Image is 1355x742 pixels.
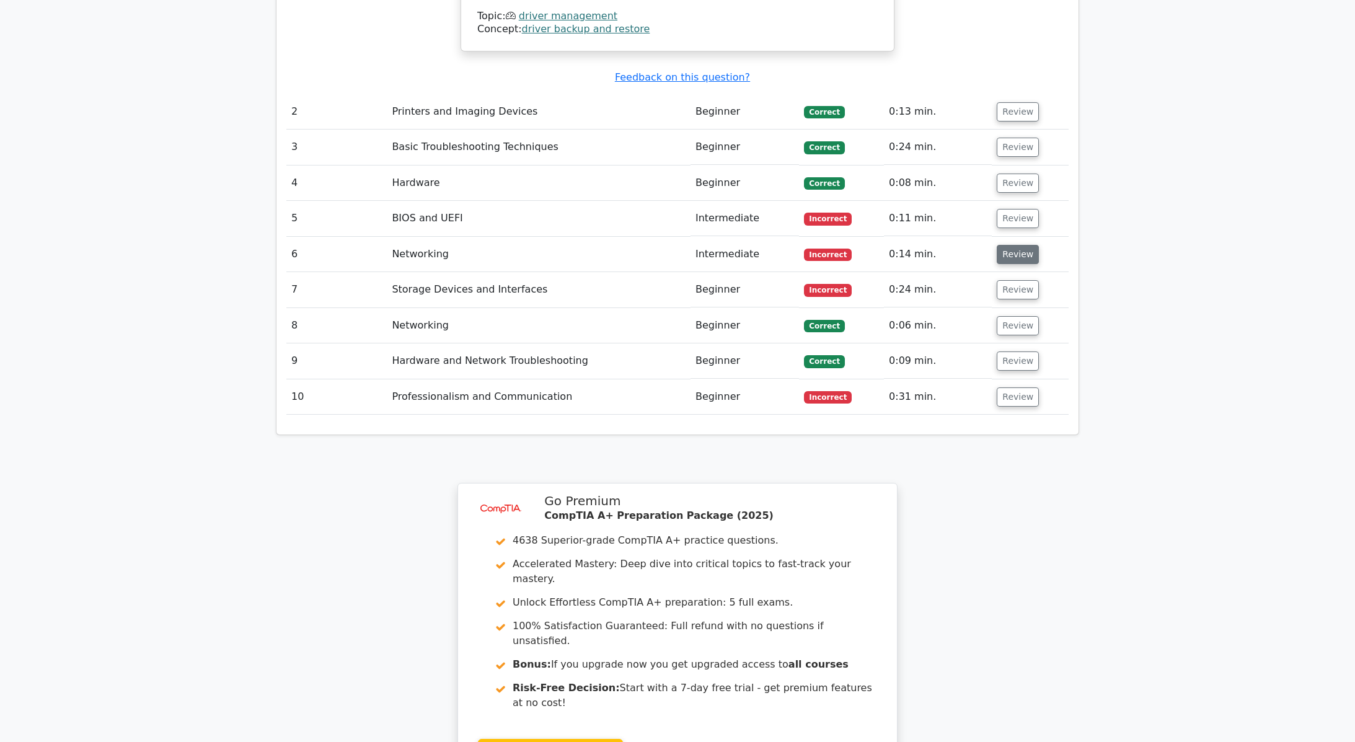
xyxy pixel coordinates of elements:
[286,130,387,165] td: 3
[997,174,1039,193] button: Review
[387,379,691,415] td: Professionalism and Communication
[615,71,750,83] a: Feedback on this question?
[286,272,387,307] td: 7
[387,308,691,343] td: Networking
[804,284,852,296] span: Incorrect
[691,166,800,201] td: Beginner
[804,177,844,190] span: Correct
[884,308,992,343] td: 0:06 min.
[804,213,852,225] span: Incorrect
[286,237,387,272] td: 6
[884,237,992,272] td: 0:14 min.
[691,201,800,236] td: Intermediate
[804,391,852,404] span: Incorrect
[286,379,387,415] td: 10
[519,10,617,22] a: driver management
[997,209,1039,228] button: Review
[884,130,992,165] td: 0:24 min.
[522,23,650,35] a: driver backup and restore
[286,343,387,379] td: 9
[997,138,1039,157] button: Review
[997,387,1039,407] button: Review
[387,130,691,165] td: Basic Troubleshooting Techniques
[884,166,992,201] td: 0:08 min.
[286,166,387,201] td: 4
[477,23,878,36] div: Concept:
[691,272,800,307] td: Beginner
[691,94,800,130] td: Beginner
[997,316,1039,335] button: Review
[884,272,992,307] td: 0:24 min.
[884,343,992,379] td: 0:09 min.
[691,237,800,272] td: Intermediate
[691,308,800,343] td: Beginner
[804,106,844,118] span: Correct
[997,351,1039,371] button: Review
[884,94,992,130] td: 0:13 min.
[387,237,691,272] td: Networking
[997,280,1039,299] button: Review
[286,201,387,236] td: 5
[477,10,878,23] div: Topic:
[691,343,800,379] td: Beginner
[804,355,844,368] span: Correct
[286,94,387,130] td: 2
[387,94,691,130] td: Printers and Imaging Devices
[387,201,691,236] td: BIOS and UEFI
[387,272,691,307] td: Storage Devices and Interfaces
[691,130,800,165] td: Beginner
[884,201,992,236] td: 0:11 min.
[804,249,852,261] span: Incorrect
[691,379,800,415] td: Beginner
[997,245,1039,264] button: Review
[884,379,992,415] td: 0:31 min.
[286,308,387,343] td: 8
[804,320,844,332] span: Correct
[387,343,691,379] td: Hardware and Network Troubleshooting
[997,102,1039,121] button: Review
[804,141,844,154] span: Correct
[387,166,691,201] td: Hardware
